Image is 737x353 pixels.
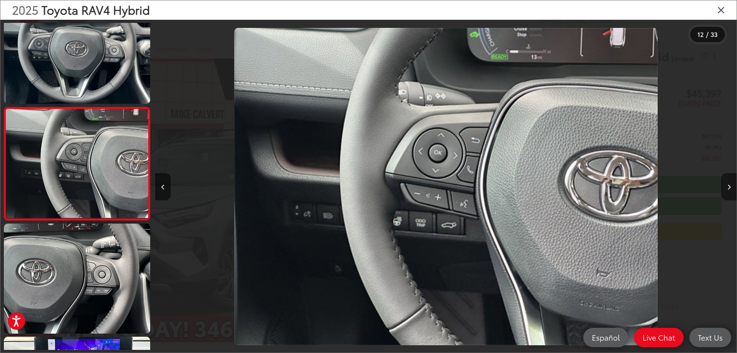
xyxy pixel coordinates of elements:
i: Close gallery [717,5,725,15]
span: Text Us [694,332,727,342]
a: Español [583,328,628,347]
a: Live Chat [634,328,684,347]
span: / [705,32,709,37]
a: Text Us [689,328,731,347]
button: Next image [721,173,737,200]
img: 2025 Toyota RAV4 Hybrid Limited [4,109,150,219]
img: 2025 Toyota RAV4 Hybrid Limited [2,223,152,335]
span: 12 [698,30,704,38]
span: Toyota RAV4 Hybrid [41,1,150,18]
span: Español [588,332,624,342]
span: Live Chat [639,332,679,342]
span: 33 [711,30,718,38]
img: 2025 Toyota RAV4 Hybrid Limited [234,28,657,346]
span: 2025 [12,1,38,18]
div: 2025 Toyota RAV4 Hybrid Limited 11 [155,28,737,346]
button: Previous image [155,173,171,200]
